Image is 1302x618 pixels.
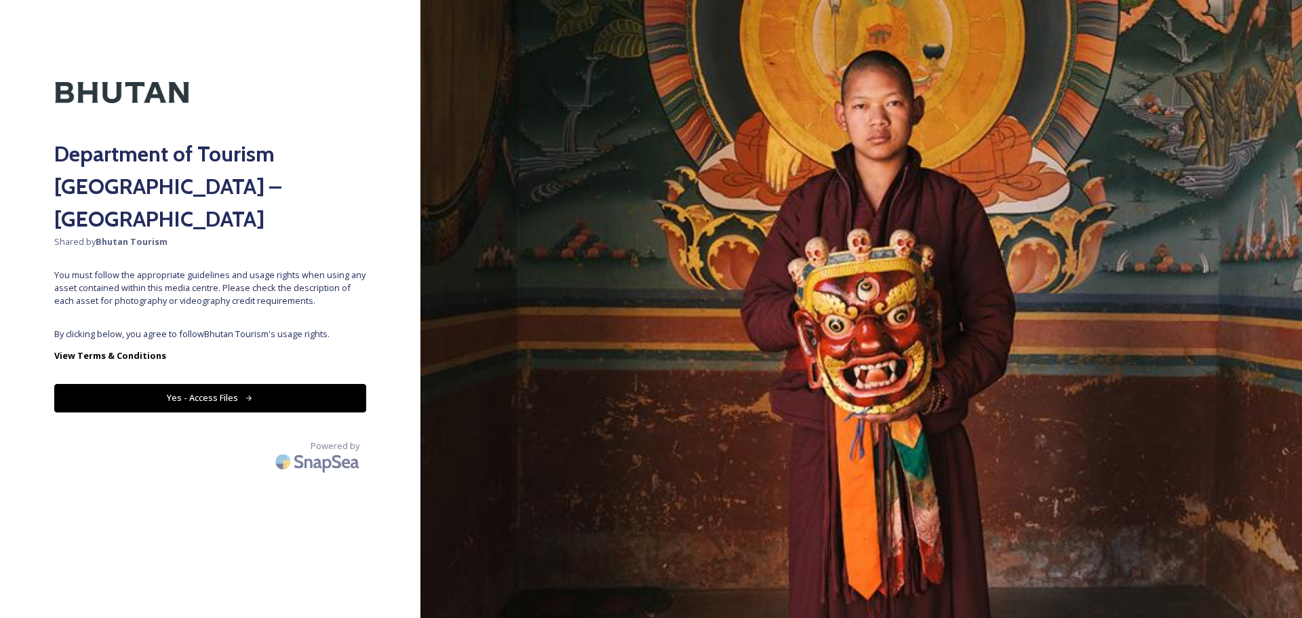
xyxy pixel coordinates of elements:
[54,349,166,362] strong: View Terms & Conditions
[54,54,190,131] img: Kingdom-of-Bhutan-Logo.png
[54,138,366,235] h2: Department of Tourism [GEOGRAPHIC_DATA] – [GEOGRAPHIC_DATA]
[54,384,366,412] button: Yes - Access Files
[311,440,359,452] span: Powered by
[54,269,366,308] span: You must follow the appropriate guidelines and usage rights when using any asset contained within...
[54,328,366,341] span: By clicking below, you agree to follow Bhutan Tourism 's usage rights.
[54,235,366,248] span: Shared by
[96,235,167,248] strong: Bhutan Tourism
[54,347,366,364] a: View Terms & Conditions
[271,446,366,478] img: SnapSea Logo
